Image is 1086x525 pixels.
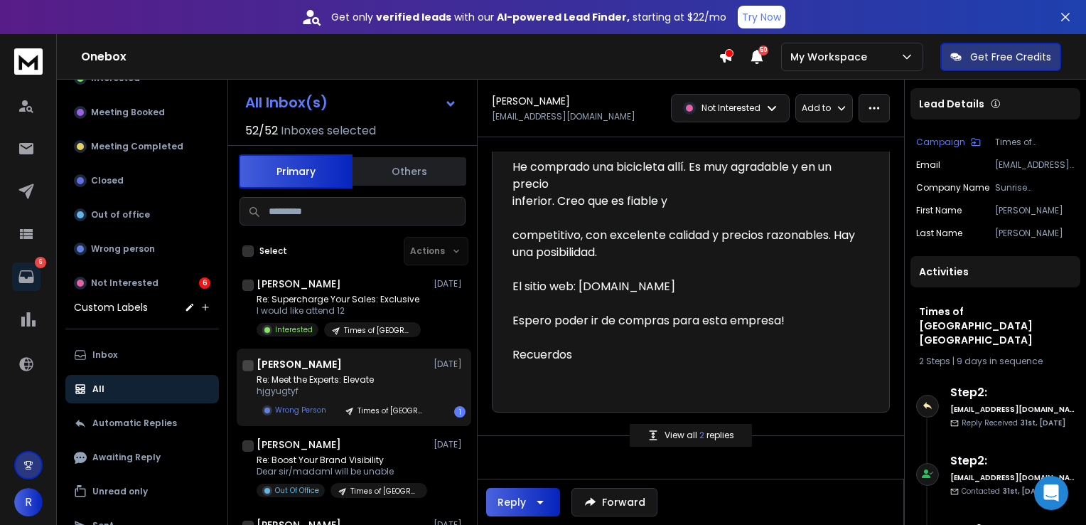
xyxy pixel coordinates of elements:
p: Dear sir/madamI will be unable [257,466,427,477]
button: Campaign [916,137,981,148]
button: Closed [65,166,219,195]
p: [PERSON_NAME] [995,228,1075,239]
a: 6 [12,262,41,291]
button: Primary [239,154,353,189]
button: R [14,488,43,516]
span: 2 [699,429,706,441]
p: Add to [802,102,831,114]
label: Select [259,245,287,257]
h1: [PERSON_NAME] [492,94,570,108]
h1: [PERSON_NAME] [257,357,342,371]
div: 6 [199,277,210,289]
button: Unread only [65,477,219,506]
span: 2 Steps [919,355,950,367]
h1: Times of [GEOGRAPHIC_DATA] [GEOGRAPHIC_DATA] [919,304,1072,347]
p: Try Now [742,10,781,24]
p: 6 [35,257,46,268]
button: Reply [486,488,560,516]
p: View all replies [665,430,734,441]
strong: AI-powered Lead Finder, [497,10,630,24]
p: Email [916,159,940,171]
p: hjgyugtyf [257,386,427,397]
h1: [PERSON_NAME] [257,437,341,452]
p: Inbox [92,349,117,361]
button: Awaiting Reply [65,443,219,472]
p: I would like attend 12 [257,305,421,317]
button: Wrong person [65,235,219,263]
p: All [92,383,104,395]
p: Awaiting Reply [92,452,161,463]
p: [DATE] [434,359,466,370]
button: Inbox [65,341,219,369]
p: Closed [91,175,124,186]
div: | [919,356,1072,367]
p: Wrong person [91,243,155,255]
button: All Inbox(s) [234,88,468,117]
span: 9 days in sequence [957,355,1043,367]
p: Last Name [916,228,962,239]
span: 31st, [DATE] [1003,486,1048,497]
p: Lead Details [919,97,984,111]
strong: verified leads [376,10,451,24]
p: Meeting Completed [91,141,183,152]
div: Reply [498,495,526,509]
button: Others [353,156,466,187]
button: Out of office [65,201,219,229]
p: My Workspace [790,50,873,64]
h6: [EMAIL_ADDRESS][DOMAIN_NAME] [950,472,1075,483]
p: [DATE] [434,278,466,290]
h1: Onebox [81,48,719,65]
img: logo [14,48,43,75]
p: [PERSON_NAME] [995,205,1075,216]
p: Campaign [916,137,965,148]
h6: Step 2 : [950,384,1075,401]
button: Try Now [738,6,785,28]
p: Wrong Person [275,405,326,415]
p: Interested [275,324,313,335]
h1: All Inbox(s) [245,95,328,110]
p: Get only with our starting at $22/mo [331,10,726,24]
p: Contacted [962,486,1048,497]
p: Out of office [91,209,150,221]
p: Sunrise mechanical seals [995,182,1075,193]
p: Times of [GEOGRAPHIC_DATA] [GEOGRAPHIC_DATA] [995,137,1075,148]
p: Meeting Booked [91,107,165,118]
p: Company Name [916,182,989,193]
h6: Step 2 : [950,452,1075,470]
p: Times of [GEOGRAPHIC_DATA] [GEOGRAPHIC_DATA] [350,486,419,497]
p: Unread only [92,486,148,497]
p: [DATE] [434,439,466,450]
p: Get Free Credits [970,50,1051,64]
p: Automatic Replies [92,418,177,429]
button: Meeting Booked [65,98,219,127]
button: All [65,375,219,403]
h3: Custom Labels [74,300,148,314]
p: [EMAIL_ADDRESS][DOMAIN_NAME] [492,111,635,122]
p: Out Of Office [275,485,319,496]
div: 1 [454,406,466,418]
button: Meeting Completed [65,132,219,161]
p: Reply Received [962,418,1065,428]
p: Re: Boost Your Brand Visibility [257,455,427,466]
button: Automatic Replies [65,409,219,437]
div: Open Intercom Messenger [1034,476,1068,510]
h1: [PERSON_NAME] [257,277,341,291]
p: Re: Meet the Experts: Elevate [257,374,427,386]
p: Not Interested [91,277,158,289]
p: Times of [GEOGRAPHIC_DATA] [GEOGRAPHIC_DATA] [344,325,412,336]
button: Forward [571,488,657,516]
p: Not Interested [701,102,760,114]
p: Re: Supercharge Your Sales: Exclusive [257,294,421,305]
button: Get Free Credits [940,43,1061,71]
span: 52 / 52 [245,122,278,139]
p: First Name [916,205,962,216]
p: Times of [GEOGRAPHIC_DATA] [GEOGRAPHIC_DATA] [357,405,426,416]
h3: Inboxes selected [281,122,376,139]
div: Activities [910,256,1080,287]
span: 31st, [DATE] [1021,418,1065,428]
p: [EMAIL_ADDRESS][DOMAIN_NAME] [995,159,1075,171]
button: Not Interested6 [65,269,219,297]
